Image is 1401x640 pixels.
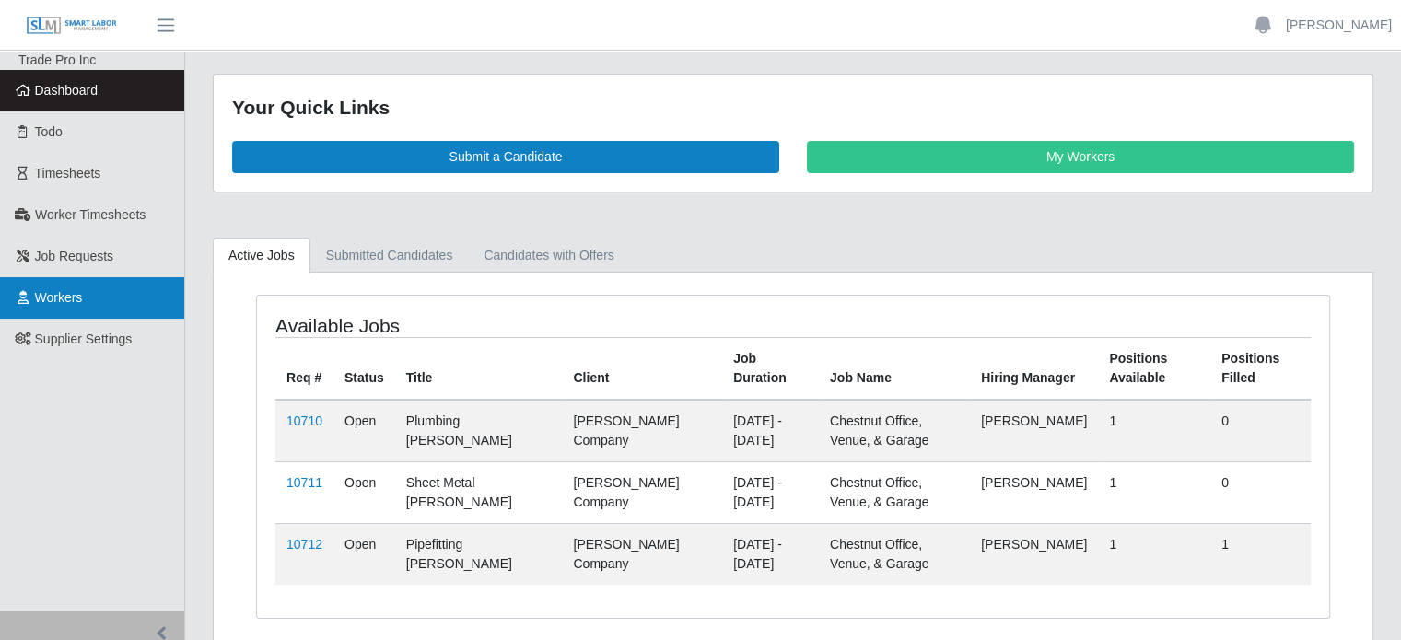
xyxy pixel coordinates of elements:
[35,332,133,346] span: Supplier Settings
[1098,461,1210,523] td: 1
[333,337,395,400] th: Status
[970,523,1098,585] td: [PERSON_NAME]
[1210,400,1311,462] td: 0
[819,400,970,462] td: Chestnut Office, Venue, & Garage
[286,475,322,490] a: 10711
[35,83,99,98] span: Dashboard
[333,523,395,585] td: Open
[275,314,691,337] h4: Available Jobs
[722,337,819,400] th: Job Duration
[562,337,722,400] th: Client
[18,52,96,67] span: Trade Pro Inc
[819,337,970,400] th: Job Name
[1210,337,1311,400] th: Positions Filled
[1210,523,1311,585] td: 1
[468,238,629,273] a: Candidates with Offers
[562,461,722,523] td: [PERSON_NAME] Company
[970,400,1098,462] td: [PERSON_NAME]
[819,461,970,523] td: Chestnut Office, Venue, & Garage
[722,461,819,523] td: [DATE] - [DATE]
[35,290,83,305] span: Workers
[722,523,819,585] td: [DATE] - [DATE]
[26,16,118,36] img: SLM Logo
[395,523,563,585] td: Pipefitting [PERSON_NAME]
[562,400,722,462] td: [PERSON_NAME] Company
[35,166,101,180] span: Timesheets
[310,238,469,273] a: Submitted Candidates
[286,537,322,552] a: 10712
[35,124,63,139] span: Todo
[1098,400,1210,462] td: 1
[232,141,779,173] a: Submit a Candidate
[286,413,322,428] a: 10710
[395,337,563,400] th: Title
[722,400,819,462] td: [DATE] - [DATE]
[333,461,395,523] td: Open
[35,207,146,222] span: Worker Timesheets
[562,523,722,585] td: [PERSON_NAME] Company
[1098,337,1210,400] th: Positions Available
[213,238,310,273] a: Active Jobs
[333,400,395,462] td: Open
[35,249,114,263] span: Job Requests
[1098,523,1210,585] td: 1
[807,141,1354,173] a: My Workers
[275,337,333,400] th: Req #
[1210,461,1311,523] td: 0
[970,461,1098,523] td: [PERSON_NAME]
[232,93,1354,122] div: Your Quick Links
[395,400,563,462] td: Plumbing [PERSON_NAME]
[1286,16,1392,35] a: [PERSON_NAME]
[395,461,563,523] td: Sheet Metal [PERSON_NAME]
[819,523,970,585] td: Chestnut Office, Venue, & Garage
[970,337,1098,400] th: Hiring Manager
